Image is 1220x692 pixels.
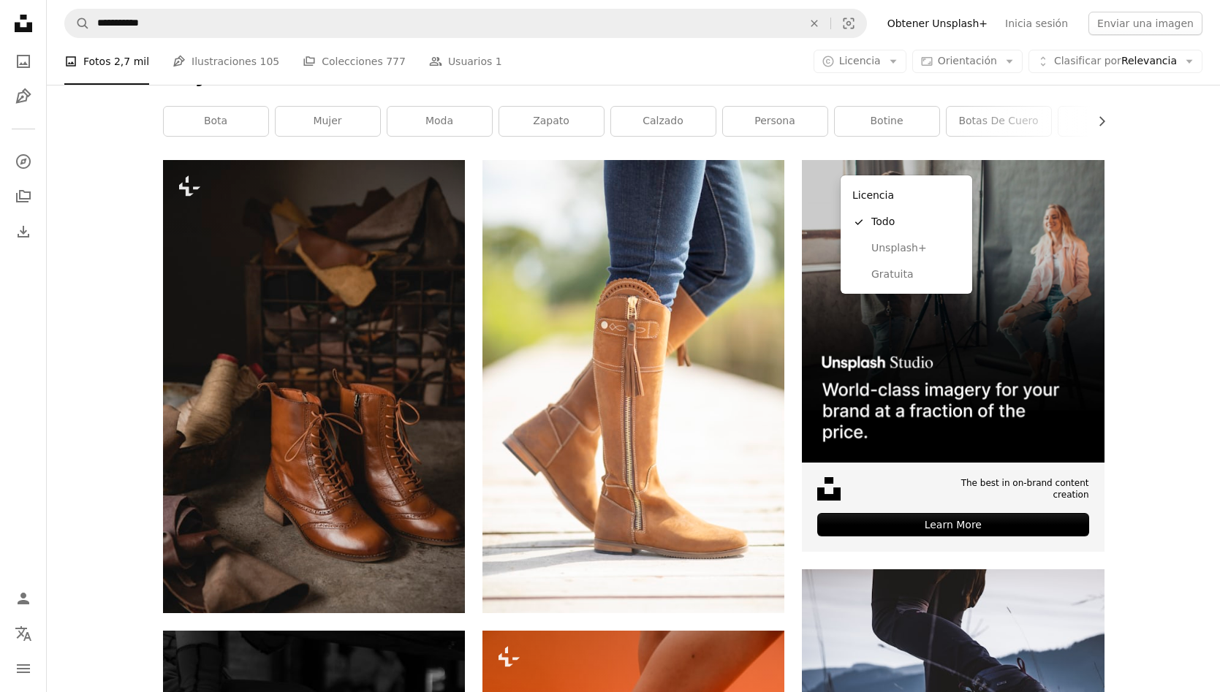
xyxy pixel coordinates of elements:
[871,215,961,229] span: Todo
[839,55,881,66] span: Licencia
[814,50,906,73] button: Licencia
[912,50,1023,73] button: Orientación
[846,181,966,209] div: Licencia
[841,175,972,294] div: Licencia
[871,267,961,282] span: Gratuita
[871,241,961,256] span: Unsplash+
